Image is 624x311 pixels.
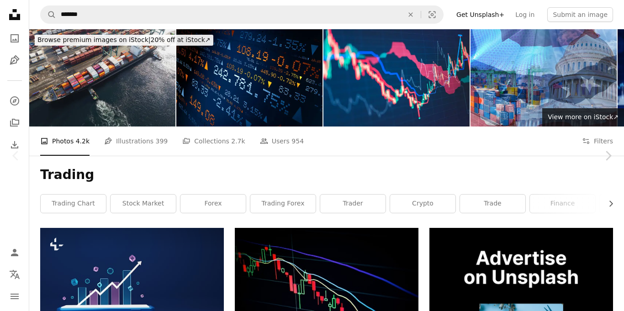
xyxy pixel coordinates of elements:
button: Filters [582,127,613,156]
a: trading chart [41,195,106,213]
a: Users 954 [260,127,304,156]
button: Clear [401,6,421,23]
a: Incremental graphs and arrows on smartphones. Trade growth, financial investment Market trends an... [40,282,224,290]
a: Photos [5,29,24,47]
h1: Trading [40,167,613,183]
a: Illustrations [5,51,24,69]
a: Next [592,112,624,200]
span: 399 [156,136,168,146]
button: scroll list to the right [603,195,613,213]
a: finance [530,195,595,213]
a: Log in / Sign up [5,243,24,262]
a: Collections 2.7k [182,127,245,156]
a: trading forex [250,195,316,213]
button: Search Unsplash [41,6,56,23]
a: crypto [390,195,455,213]
a: Get Unsplash+ [451,7,510,22]
a: stock market [111,195,176,213]
img: u.s. tariff [471,29,617,127]
a: red and blue light streaks [235,285,418,293]
div: 20% off at iStock ↗ [35,35,213,46]
span: Browse premium images on iStock | [37,36,150,43]
a: forex [180,195,246,213]
a: Browse premium images on iStock|20% off at iStock↗ [29,29,219,51]
form: Find visuals sitewide [40,5,444,24]
a: trader [320,195,386,213]
a: Illustrations 399 [104,127,168,156]
a: Log in [510,7,540,22]
span: 2.7k [231,136,245,146]
button: Language [5,265,24,284]
button: Submit an image [547,7,613,22]
button: Menu [5,287,24,306]
img: Abstract stock market ticker with prices, percentage changes. [176,29,323,127]
a: Explore [5,92,24,110]
img: Container Ship Docking [29,29,175,127]
a: View more on iStock↗ [542,108,624,127]
span: View more on iStock ↗ [548,113,619,121]
img: Robot investment monitoring market volatility in financial market [323,29,470,127]
button: Visual search [421,6,443,23]
span: 954 [291,136,304,146]
a: trade [460,195,525,213]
